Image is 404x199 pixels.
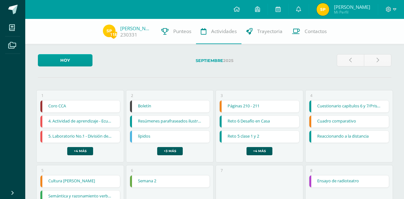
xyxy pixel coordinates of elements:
div: Cuestionario capítulos 6 y 7/Prisma Págs., 144 y 145 | Tarea [309,100,389,113]
div: Semana 2 | Tarea [130,175,210,188]
div: 6 [131,168,133,173]
a: Cuestionario capítulos 6 y 7/Prisma Págs., 144 y 145 [309,100,389,112]
a: lípidos [130,131,209,143]
a: +4 más [67,147,93,155]
a: Boletín [130,100,209,112]
a: [PERSON_NAME] [120,25,152,31]
a: Resúmenes parafraseados ilustrados/[PERSON_NAME]. 138 y 139 [130,116,209,128]
img: 2dac58e7fa3198fc4df5b2d9497dfb6d.png [103,25,116,37]
a: 230331 [120,31,137,38]
div: 5. Laboratorio No.1 - División de polinomios y evaluación de expresiones algebraicas | Tarea [40,130,120,143]
div: 8 [310,168,312,173]
a: 5. Laboratorio No.1 - División de polinomios y evaluación de expresiones algebraicas [40,131,120,143]
a: Contactos [287,19,331,44]
a: Ensayo de radioteatro [309,175,389,187]
div: Reto 5 clase 1 y 2 | Tarea [219,130,299,143]
a: Hoy [38,54,92,66]
div: 3 [221,93,223,98]
div: lípidos | Tarea [130,130,210,143]
span: Contactos [305,28,327,35]
a: Actividades [196,19,241,44]
strong: Septiembre [196,58,223,63]
span: Trayectoria [257,28,282,35]
a: Cuadro comparativo [309,116,389,128]
a: Páginas 210 - 211 [220,100,299,112]
div: 1 [41,93,44,98]
div: Cultura de Paz | Tarea [40,175,120,188]
a: Reaccionando a la distancia [309,131,389,143]
a: +4 más [247,147,272,155]
div: Resúmenes parafraseados ilustrados/Prisma Págs. 138 y 139 | Tarea [130,115,210,128]
div: 7 [221,168,223,173]
div: 5 [41,168,44,173]
a: Reto 5 clase 1 y 2 [220,131,299,143]
span: Mi Perfil [334,9,370,15]
label: 2025 [98,54,331,67]
div: Coro CCA | Tarea [40,100,120,113]
a: Semana 2 [130,175,209,187]
div: Boletín | Tarea [130,100,210,113]
div: Reto 6 Desafío en Casa | Tarea [219,115,299,128]
div: Páginas 210 - 211 | Tarea [219,100,299,113]
span: 118 [110,31,117,38]
a: Cultura [PERSON_NAME] [40,175,120,187]
span: Actividades [211,28,237,35]
div: Cuadro comparativo | Tarea [309,115,389,128]
a: 4. Actividad de aprendizaje - Ecuaciones de primer grado. [40,116,120,128]
div: 4. Actividad de aprendizaje - Ecuaciones de primer grado. | Tarea [40,115,120,128]
div: 4 [310,93,312,98]
a: Punteos [157,19,196,44]
span: [PERSON_NAME] [334,4,370,10]
img: 2dac58e7fa3198fc4df5b2d9497dfb6d.png [317,3,329,16]
a: Coro CCA [40,100,120,112]
div: Ensayo de radioteatro | Tarea [309,175,389,188]
div: Reaccionando a la distancia | Tarea [309,130,389,143]
a: Trayectoria [241,19,287,44]
a: +3 más [157,147,183,155]
span: Punteos [173,28,191,35]
a: Reto 6 Desafío en Casa [220,116,299,128]
div: 2 [131,93,133,98]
